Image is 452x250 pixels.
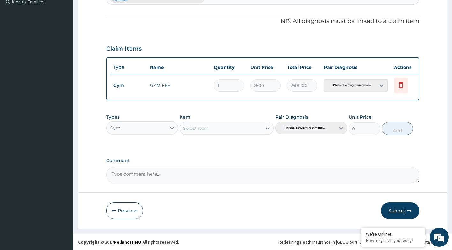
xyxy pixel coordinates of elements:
[391,61,423,74] th: Actions
[37,81,88,145] span: We're online!
[106,45,142,52] h3: Claim Items
[106,202,143,219] button: Previous
[247,61,284,74] th: Unit Price
[106,158,419,163] label: Comment
[366,231,420,237] div: We're Online!
[3,175,122,197] textarea: Type your message and hit 'Enter'
[180,114,190,120] label: Item
[321,61,391,74] th: Pair Diagnosis
[33,36,107,44] div: Chat with us now
[381,202,419,219] button: Submit
[183,125,209,131] div: Select Item
[211,61,247,74] th: Quantity
[284,61,321,74] th: Total Price
[106,114,120,120] label: Types
[110,80,147,91] td: Gym
[106,17,419,26] p: NB: All diagnosis must be linked to a claim item
[78,239,143,245] strong: Copyright © 2017 .
[73,234,452,250] footer: All rights reserved.
[147,61,211,74] th: Name
[147,79,211,92] td: GYM FEE
[382,122,413,135] button: Add
[110,125,121,131] div: Gym
[349,114,372,120] label: Unit Price
[110,61,147,73] th: Type
[12,32,26,48] img: d_794563401_company_1708531726252_794563401
[366,238,420,243] p: How may I help you today?
[278,239,447,245] div: Redefining Heath Insurance in [GEOGRAPHIC_DATA] using Telemedicine and Data Science!
[114,239,141,245] a: RelianceHMO
[275,114,308,120] label: Pair Diagnosis
[105,3,120,19] div: Minimize live chat window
